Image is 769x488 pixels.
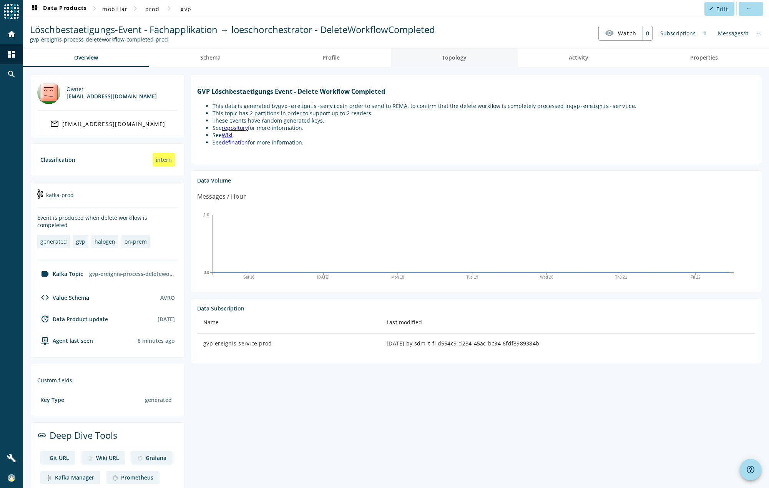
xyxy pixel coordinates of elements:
[50,119,59,128] mat-icon: mail_outline
[40,314,50,324] mat-icon: update
[203,340,374,347] div: gvp-ereignis-service-prod
[380,334,755,354] td: [DATE] by sdm_t_f1d554c9-d234-45ac-bc34-6fdf8989384b
[197,192,246,201] div: Messages / Hour
[197,312,380,334] th: Name
[618,27,636,40] span: Watch
[200,55,221,60] span: Schema
[466,275,478,279] text: Tue 19
[7,453,16,463] mat-icon: build
[55,474,94,481] div: Kafka Manager
[213,102,755,110] li: This data is generated by in order to send to REMA, to confirm that the delete workflow is comple...
[50,454,69,461] div: Git URL
[113,475,118,481] img: deep dive image
[181,5,191,13] span: gvp
[138,337,175,344] div: Agents typically reports every 15min to 1h
[222,124,248,131] a: repository
[222,139,248,146] a: defination
[197,177,755,184] div: Data Volume
[4,4,19,19] img: spoud-logo.svg
[569,55,588,60] span: Activity
[96,454,119,461] div: Wiki URL
[160,294,175,301] div: AVRO
[131,451,173,465] a: deep dive imageGrafana
[145,5,159,13] span: prod
[40,471,100,484] a: deep dive imageKafka Manager
[153,153,175,166] div: intern
[37,189,43,199] img: kafka-prod
[106,471,159,484] a: deep dive imagePrometheus
[40,396,64,403] div: Key Type
[40,156,75,163] div: Classification
[656,26,699,41] div: Subscriptions
[213,110,755,117] li: This topic has 2 partitions in order to support up to 2 readers.
[30,23,435,36] span: Löschbestaetigungs-Event - Fachapplikation → loeschorchestrator - DeleteWorkflowCompleted
[40,238,67,245] div: generated
[540,275,553,279] text: Wed 20
[138,456,143,461] img: deep dive image
[570,103,635,109] code: gvp-ereignis-service
[213,124,755,131] li: See for more information.
[81,451,125,465] a: deep dive imageWiki URL
[27,2,90,16] button: Data Products
[37,189,178,208] div: kafka-prod
[37,81,60,104] img: mbx_302755@mobi.ch
[699,26,710,41] div: 1
[102,5,128,13] span: mobiliar
[7,50,16,59] mat-icon: dashboard
[278,103,343,109] code: gvp-ereignis-service
[690,55,718,60] span: Properties
[643,26,652,40] div: 0
[37,336,93,345] div: agent-env-prod
[125,238,147,245] div: on-prem
[37,377,178,384] div: Custom fields
[380,312,755,334] th: Last modified
[197,305,755,312] div: Data Subscription
[86,267,178,281] div: gvp-ereignis-process-deleteworkflow-completed-prod
[243,275,254,279] text: Sat 16
[746,7,751,11] mat-icon: more_horiz
[142,393,175,407] div: generated
[174,2,198,16] button: gvp
[99,2,131,16] button: mobiliar
[66,85,157,93] div: Owner
[90,4,99,13] mat-icon: chevron_right
[709,7,713,11] mat-icon: edit
[37,431,47,440] mat-icon: link
[37,117,178,131] a: [EMAIL_ADDRESS][DOMAIN_NAME]
[74,55,98,60] span: Overview
[615,275,628,279] text: Thu 21
[752,26,764,41] div: No information
[317,275,330,279] text: [DATE]
[691,275,701,279] text: Fri 22
[746,465,755,474] mat-icon: help_outline
[37,269,83,279] div: Kafka Topic
[213,131,755,139] li: See .
[88,456,93,461] img: deep dive image
[8,474,15,482] img: 411ad8e8f5da571e2131dc1144fce495
[30,4,39,13] mat-icon: dashboard
[62,120,166,128] div: [EMAIL_ADDRESS][DOMAIN_NAME]
[76,238,85,245] div: gvp
[37,314,108,324] div: Data Product update
[704,2,734,16] button: Edit
[131,4,140,13] mat-icon: chevron_right
[213,117,755,124] li: These events have random generated keys.
[222,131,233,139] a: Wiki
[716,5,728,13] span: Edit
[47,475,52,481] img: deep dive image
[37,293,89,302] div: Value Schema
[30,4,87,13] span: Data Products
[40,293,50,302] mat-icon: code
[7,30,16,39] mat-icon: home
[146,454,166,461] div: Grafana
[442,55,467,60] span: Topology
[599,26,643,40] button: Watch
[40,451,75,465] a: deep dive imageGit URL
[30,36,435,43] div: Kafka Topic: gvp-ereignis-process-deleteworkflow-completed-prod
[121,474,153,481] div: Prometheus
[40,269,50,279] mat-icon: label
[37,214,178,229] div: Event is produced when delete workflow is compeleted
[714,26,752,41] div: Messages/h
[66,93,157,100] div: [EMAIL_ADDRESS][DOMAIN_NAME]
[322,55,340,60] span: Profile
